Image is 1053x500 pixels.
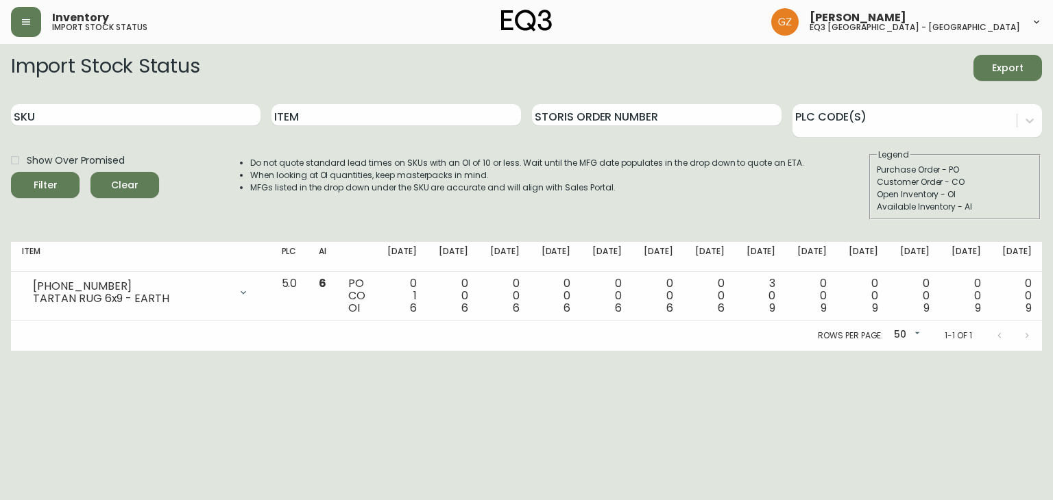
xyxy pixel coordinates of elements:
[90,172,159,198] button: Clear
[564,300,570,316] span: 6
[479,242,531,272] th: [DATE]
[387,277,417,314] div: 0 1
[376,242,428,272] th: [DATE]
[900,277,930,314] div: 0 0
[952,277,981,314] div: 0 0
[633,242,684,272] th: [DATE]
[736,242,787,272] th: [DATE]
[889,242,941,272] th: [DATE]
[33,280,230,292] div: [PHONE_NUMBER]
[991,242,1043,272] th: [DATE]
[271,272,308,321] td: 5.0
[984,60,1031,77] span: Export
[410,300,417,316] span: 6
[501,10,552,32] img: logo
[348,277,365,314] div: PO CO
[945,329,972,342] p: 1-1 of 1
[250,169,804,182] li: When looking at OI quantities, keep masterpacks in mind.
[973,55,1042,81] button: Export
[52,12,109,23] span: Inventory
[821,300,827,316] span: 9
[308,242,337,272] th: AI
[1026,300,1032,316] span: 9
[769,300,775,316] span: 9
[810,23,1020,32] h5: eq3 [GEOGRAPHIC_DATA] - [GEOGRAPHIC_DATA]
[34,177,58,194] div: Filter
[101,177,148,194] span: Clear
[250,182,804,194] li: MFGs listed in the drop down under the SKU are accurate and will align with Sales Portal.
[428,242,479,272] th: [DATE]
[872,300,878,316] span: 9
[348,300,360,316] span: OI
[11,172,80,198] button: Filter
[490,277,520,314] div: 0 0
[877,201,1033,213] div: Available Inventory - AI
[786,242,838,272] th: [DATE]
[666,300,673,316] span: 6
[941,242,992,272] th: [DATE]
[644,277,673,314] div: 0 0
[718,300,725,316] span: 6
[877,164,1033,176] div: Purchase Order - PO
[747,277,776,314] div: 3 0
[684,242,736,272] th: [DATE]
[461,300,468,316] span: 6
[33,292,230,305] div: TARTAN RUG 6x9 - EARTH
[531,242,582,272] th: [DATE]
[818,329,883,342] p: Rows per page:
[810,12,906,23] span: [PERSON_NAME]
[22,277,260,308] div: [PHONE_NUMBER]TARTAN RUG 6x9 - EARTH
[838,242,889,272] th: [DATE]
[615,300,622,316] span: 6
[797,277,827,314] div: 0 0
[771,8,799,36] img: 78875dbee59462ec7ba26e296000f7de
[439,277,468,314] div: 0 0
[271,242,308,272] th: PLC
[250,157,804,169] li: Do not quote standard lead times on SKUs with an OI of 10 or less. Wait until the MFG date popula...
[923,300,930,316] span: 9
[11,55,199,81] h2: Import Stock Status
[513,300,520,316] span: 6
[877,149,910,161] legend: Legend
[975,300,981,316] span: 9
[11,242,271,272] th: Item
[592,277,622,314] div: 0 0
[877,188,1033,201] div: Open Inventory - OI
[695,277,725,314] div: 0 0
[52,23,147,32] h5: import stock status
[888,324,923,347] div: 50
[1002,277,1032,314] div: 0 0
[319,275,326,291] span: 6
[877,176,1033,188] div: Customer Order - CO
[581,242,633,272] th: [DATE]
[542,277,571,314] div: 0 0
[27,153,125,168] span: Show Over Promised
[849,277,878,314] div: 0 0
